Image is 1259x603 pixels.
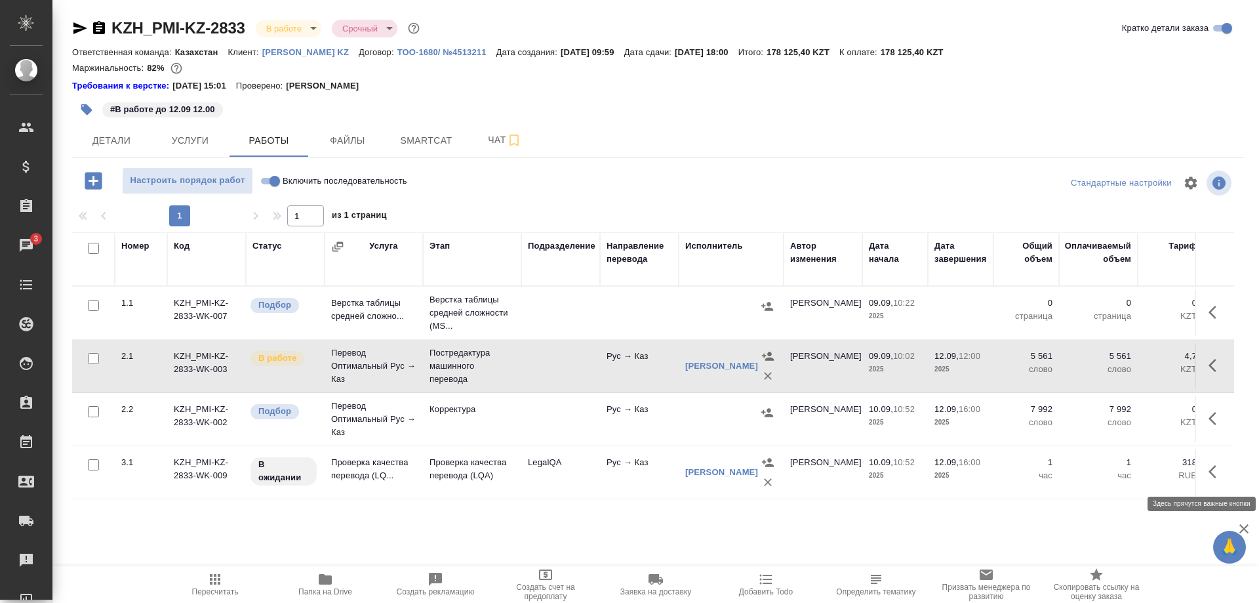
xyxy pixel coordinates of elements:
p: К оплате: [839,47,881,57]
div: Код [174,239,190,253]
p: RUB [1144,469,1197,482]
td: Рус → Каз [600,449,679,495]
span: 3 [26,232,46,245]
button: Сгруппировать [331,240,344,253]
button: В работе [262,23,306,34]
div: Исполнитель выполняет работу [249,350,318,367]
button: Срочный [338,23,382,34]
td: Перевод Оптимальный Рус → Каз [325,393,423,446]
td: [PERSON_NAME] [784,290,862,336]
p: Подбор [258,299,291,312]
p: 2025 [934,363,987,376]
p: 2025 [934,416,987,429]
a: [PERSON_NAME] KZ [262,46,359,57]
div: Дата завершения [934,239,987,266]
p: 318 [1144,456,1197,469]
div: В работе [256,20,321,37]
div: Статус [252,239,282,253]
div: Этап [430,239,450,253]
p: #В работе до 12.09 12.00 [110,103,215,116]
td: Перевод Оптимальный Рус → Каз [325,340,423,392]
span: Чат [473,132,536,148]
p: 0 [1000,297,1052,310]
p: 2025 [869,310,921,323]
a: Требования к верстке: [72,79,172,93]
p: Казахстан [175,47,228,57]
p: [DATE] 15:01 [172,79,236,93]
div: Дата начала [869,239,921,266]
p: 0 [1144,403,1197,416]
button: Настроить порядок работ [122,167,253,194]
p: 5 561 [1000,350,1052,363]
td: Рус → Каз [600,343,679,389]
td: Верстка таблицы средней сложно... [325,290,423,336]
p: 82% [147,63,167,73]
p: В ожидании [258,458,309,484]
p: [PERSON_NAME] [286,79,369,93]
div: Автор изменения [790,239,856,266]
div: 1.1 [121,297,161,310]
p: час [1000,469,1052,482]
p: 178 125,40 KZT [881,47,953,57]
div: В работе [332,20,397,37]
p: 7 992 [1000,403,1052,416]
p: 12.09, [934,404,959,414]
span: Работы [237,133,300,149]
a: [PERSON_NAME] [685,361,758,371]
td: KZH_PMI-KZ-2833-WK-002 [167,396,246,442]
span: Посмотреть информацию [1207,171,1234,196]
p: Дата создания: [496,47,561,57]
p: Корректура [430,403,515,416]
p: 16:00 [959,457,980,467]
p: 2025 [869,363,921,376]
a: [PERSON_NAME] [685,467,758,477]
p: KZT [1144,310,1197,323]
span: из 1 страниц [332,207,387,226]
span: Кратко детали заказа [1122,22,1209,35]
button: Назначить [758,346,778,366]
td: KZH_PMI-KZ-2833-WK-009 [167,449,246,495]
button: Добавить тэг [72,95,101,124]
p: слово [1000,363,1052,376]
svg: Подписаться [506,133,522,148]
p: [DATE] 09:59 [561,47,624,57]
button: Здесь прячутся важные кнопки [1201,297,1232,328]
p: 1 [1000,456,1052,469]
div: 2.2 [121,403,161,416]
span: В работе до 12.09 12.00 [101,103,224,114]
button: Здесь прячутся важные кнопки [1201,350,1232,381]
div: Номер [121,239,150,253]
div: 2.1 [121,350,161,363]
p: [PERSON_NAME] KZ [262,47,359,57]
button: Удалить [758,472,778,492]
div: Можно подбирать исполнителей [249,297,318,314]
div: Услуга [369,239,397,253]
p: 4,7 [1144,350,1197,363]
p: слово [1066,363,1131,376]
span: Файлы [316,133,379,149]
button: Назначить [757,403,777,423]
span: Включить последовательность [283,175,407,188]
span: Детали [80,133,143,149]
p: 0 [1066,297,1131,310]
p: 2025 [869,416,921,429]
p: слово [1066,416,1131,429]
p: Итого: [738,47,767,57]
button: 🙏 [1213,531,1246,564]
button: Скопировать ссылку для ЯМессенджера [72,20,88,36]
p: 16:00 [959,404,980,414]
div: Общий объем [1000,239,1052,266]
p: 0 [1144,297,1197,310]
p: страница [1000,310,1052,323]
button: Доп статусы указывают на важность/срочность заказа [405,20,422,37]
div: Тариф [1169,239,1197,253]
p: 178 125,40 KZT [767,47,839,57]
p: 09.09, [869,298,893,308]
p: 09.09, [869,351,893,361]
p: 12:00 [959,351,980,361]
span: Настроить порядок работ [129,173,246,188]
p: 10:52 [893,404,915,414]
p: 1 [1066,456,1131,469]
p: 5 561 [1066,350,1131,363]
button: Здесь прячутся важные кнопки [1201,403,1232,434]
